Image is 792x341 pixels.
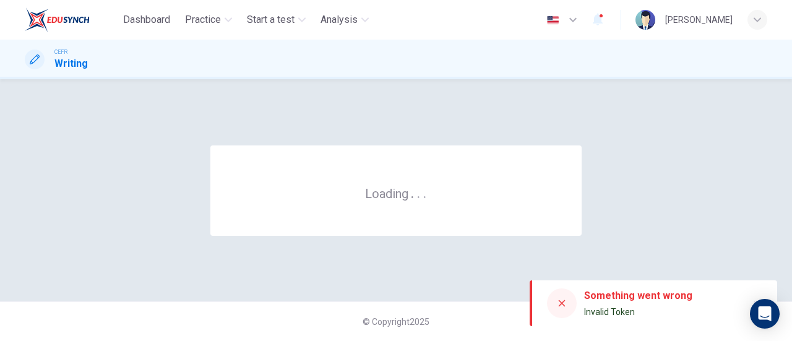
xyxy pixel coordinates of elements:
[545,15,561,25] img: en
[185,12,221,27] span: Practice
[242,9,311,31] button: Start a test
[316,9,374,31] button: Analysis
[54,48,67,56] span: CEFR
[25,7,90,32] img: EduSynch logo
[584,288,692,303] div: Something went wrong
[123,12,170,27] span: Dashboard
[321,12,358,27] span: Analysis
[118,9,175,31] button: Dashboard
[423,182,427,202] h6: .
[365,185,427,201] h6: Loading
[180,9,237,31] button: Practice
[410,182,415,202] h6: .
[665,12,733,27] div: [PERSON_NAME]
[25,7,118,32] a: EduSynch logo
[635,10,655,30] img: Profile picture
[416,182,421,202] h6: .
[584,307,635,317] span: Invalid Token
[247,12,295,27] span: Start a test
[54,56,88,71] h1: Writing
[750,299,780,329] div: Open Intercom Messenger
[363,317,429,327] span: © Copyright 2025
